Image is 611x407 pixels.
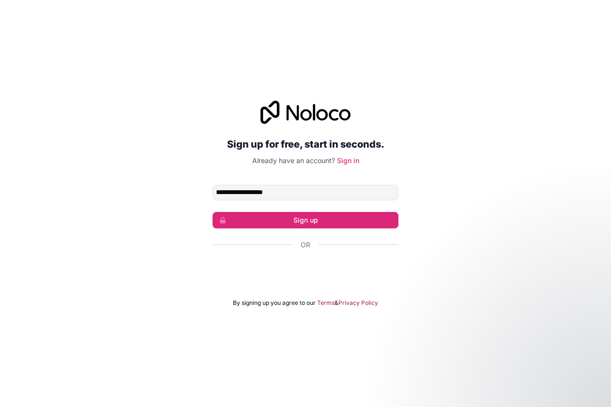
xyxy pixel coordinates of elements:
iframe: Intercom notifications message [417,334,611,402]
span: By signing up you agree to our [233,299,316,307]
span: Or [301,240,310,250]
span: & [335,299,338,307]
h2: Sign up for free, start in seconds. [213,136,398,153]
a: Sign in [337,156,359,165]
iframe: Button na Mag-sign in gamit ang Google [208,260,403,282]
a: Terms [317,299,335,307]
button: Sign up [213,212,398,228]
span: Already have an account? [252,156,335,165]
input: Email address [213,185,398,200]
a: Privacy Policy [338,299,378,307]
div: Mag-sign in gamit ang Google. Magbubukas sa bagong tab [213,260,398,282]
